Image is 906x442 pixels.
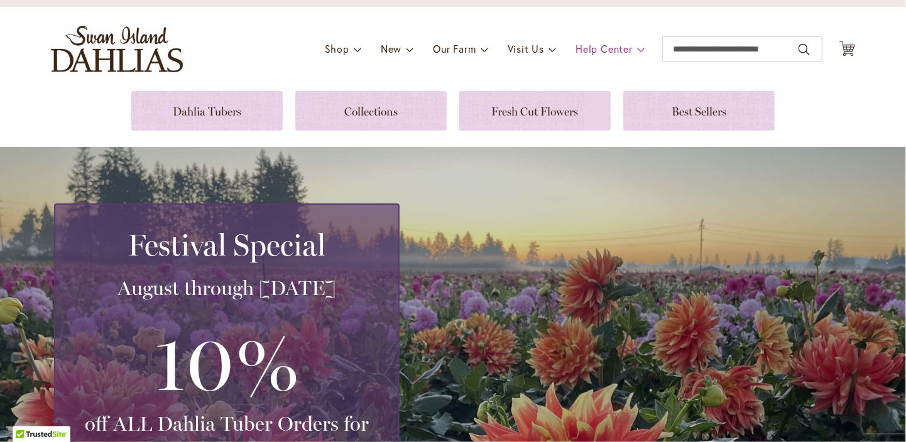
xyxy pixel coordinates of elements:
[433,42,476,55] span: Our Farm
[508,42,544,55] span: Visit Us
[70,276,383,301] h3: August through [DATE]
[381,42,401,55] span: New
[70,313,383,411] h3: 10%
[51,26,183,72] a: store logo
[325,42,349,55] span: Shop
[70,227,383,262] h2: Festival Special
[576,42,633,55] span: Help Center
